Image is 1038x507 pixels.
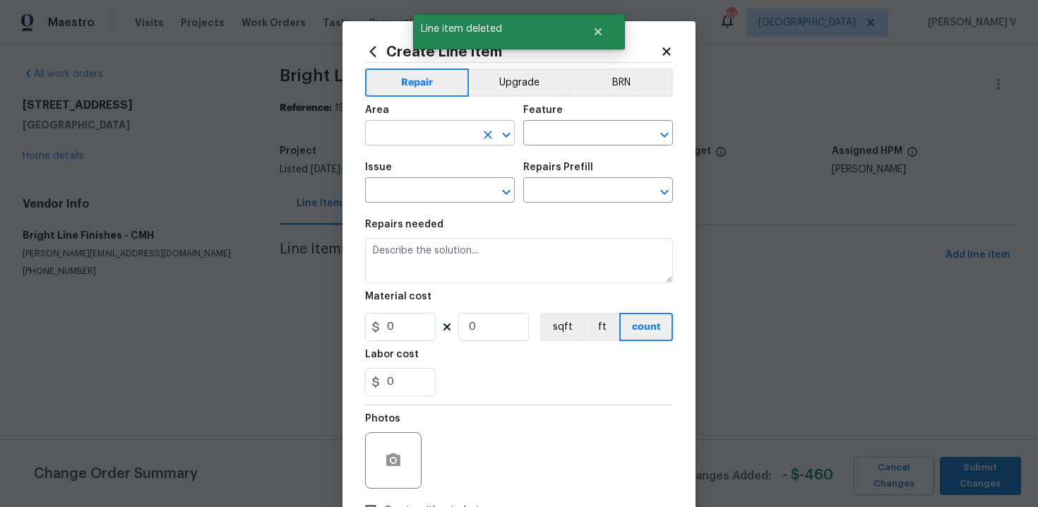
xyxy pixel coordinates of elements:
[655,182,674,202] button: Open
[365,350,419,359] h5: Labor cost
[365,44,660,59] h2: Create Line Item
[523,105,563,115] h5: Feature
[365,105,389,115] h5: Area
[540,313,584,341] button: sqft
[365,414,400,424] h5: Photos
[619,313,673,341] button: count
[496,125,516,145] button: Open
[575,18,621,46] button: Close
[365,68,469,97] button: Repair
[496,182,516,202] button: Open
[569,68,673,97] button: BRN
[469,68,570,97] button: Upgrade
[413,14,575,44] span: Line item deleted
[584,313,619,341] button: ft
[365,220,443,229] h5: Repairs needed
[365,292,431,302] h5: Material cost
[478,125,498,145] button: Clear
[523,162,593,172] h5: Repairs Prefill
[365,162,392,172] h5: Issue
[655,125,674,145] button: Open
